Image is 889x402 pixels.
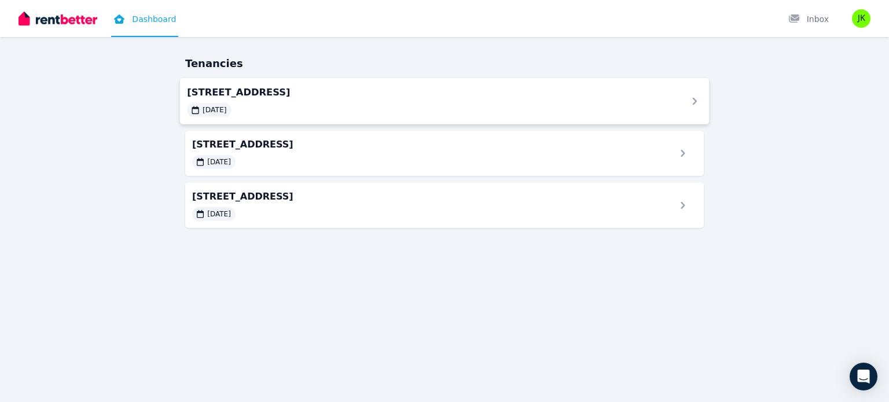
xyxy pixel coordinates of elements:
[185,131,704,176] a: [STREET_ADDRESS][DATE]
[192,190,669,204] span: [STREET_ADDRESS]
[852,9,870,28] img: Jordan Slade Kaplan
[187,85,673,99] span: [STREET_ADDRESS]
[185,56,704,72] h2: Tenancies
[207,209,231,219] span: [DATE]
[207,157,231,167] span: [DATE]
[19,10,97,27] img: RentBetter
[788,13,829,25] div: Inbox
[203,105,226,115] span: [DATE]
[192,138,669,152] span: [STREET_ADDRESS]
[850,363,877,390] div: Open Intercom Messenger
[185,79,704,124] a: [STREET_ADDRESS][DATE]
[185,183,704,228] a: [STREET_ADDRESS][DATE]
